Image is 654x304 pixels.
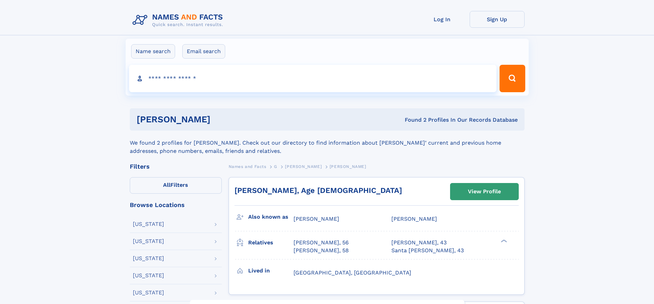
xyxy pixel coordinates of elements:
div: [US_STATE] [133,273,164,278]
button: Search Button [500,65,525,92]
h3: Relatives [248,237,294,248]
a: [PERSON_NAME], Age [DEMOGRAPHIC_DATA] [234,186,402,195]
div: [US_STATE] [133,239,164,244]
a: View Profile [450,183,518,200]
span: [PERSON_NAME] [285,164,322,169]
a: [PERSON_NAME], 43 [391,239,447,246]
div: Found 2 Profiles In Our Records Database [308,116,518,124]
a: Log In [415,11,470,28]
a: G [274,162,277,171]
img: Logo Names and Facts [130,11,229,29]
h3: Lived in [248,265,294,277]
div: We found 2 profiles for [PERSON_NAME]. Check out our directory to find information about [PERSON_... [130,131,525,155]
div: View Profile [468,184,501,199]
div: Filters [130,163,222,170]
input: search input [129,65,497,92]
label: Email search [182,44,225,59]
h3: Also known as [248,211,294,223]
div: ❯ [499,239,507,243]
a: Santa [PERSON_NAME], 43 [391,247,464,254]
div: [US_STATE] [133,256,164,261]
a: Sign Up [470,11,525,28]
span: [GEOGRAPHIC_DATA], [GEOGRAPHIC_DATA] [294,269,411,276]
a: [PERSON_NAME] [285,162,322,171]
a: [PERSON_NAME], 58 [294,247,349,254]
label: Filters [130,177,222,194]
span: [PERSON_NAME] [294,216,339,222]
span: All [163,182,170,188]
a: Names and Facts [229,162,266,171]
h1: [PERSON_NAME] [137,115,308,124]
span: G [274,164,277,169]
div: [US_STATE] [133,290,164,295]
span: [PERSON_NAME] [391,216,437,222]
div: [US_STATE] [133,221,164,227]
a: [PERSON_NAME], 56 [294,239,349,246]
span: [PERSON_NAME] [330,164,366,169]
label: Name search [131,44,175,59]
div: Browse Locations [130,202,222,208]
